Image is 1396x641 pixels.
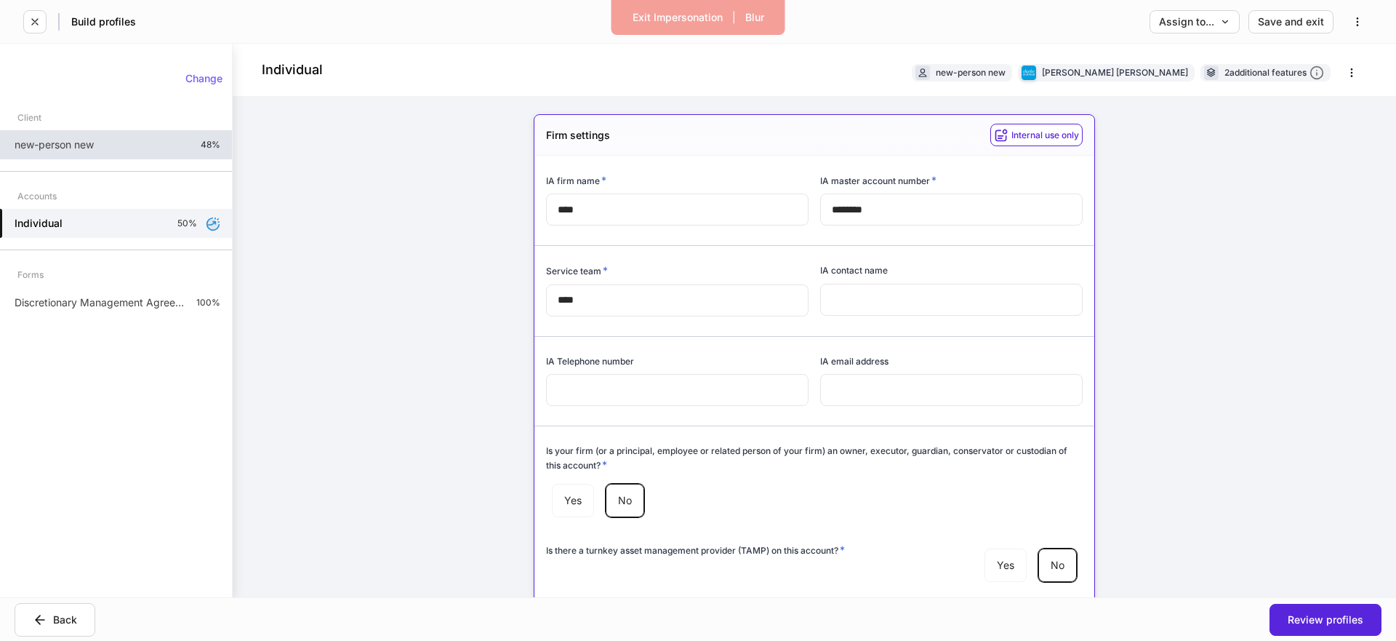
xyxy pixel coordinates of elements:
h6: IA firm name [546,173,606,188]
div: 2 additional features [1224,65,1324,81]
div: Save and exit [1258,17,1324,27]
button: Review profiles [1269,604,1381,636]
div: Exit Impersonation [633,12,723,23]
div: Forms [17,262,44,287]
h6: IA contact name [820,263,888,277]
button: Save and exit [1248,10,1333,33]
h5: Build profiles [71,15,136,29]
button: Change [176,67,232,90]
p: 50% [177,218,197,229]
div: Assign to... [1159,17,1230,27]
h6: Service team [546,263,608,278]
button: Exit Impersonation [623,6,732,29]
h6: Is your firm (or a principal, employee or related person of your firm) an owner, executor, guardi... [546,444,1083,472]
div: Back [33,613,77,627]
div: Change [185,73,222,84]
h4: Individual [262,61,323,79]
div: Accounts [17,183,57,209]
h5: Firm settings [546,128,610,143]
h5: Individual [15,216,63,231]
div: new-person new [936,65,1006,79]
p: 48% [201,139,220,151]
h6: IA Telephone number [546,354,634,368]
div: Review profiles [1288,615,1363,625]
button: Blur [736,6,774,29]
h6: Internal use only [1011,128,1079,142]
div: Client [17,105,41,130]
button: Assign to... [1150,10,1240,33]
p: 100% [196,297,220,308]
h6: Is there a turnkey asset management provider (TAMP) on this account? [546,543,845,557]
p: new-person new [15,138,94,152]
div: Blur [745,12,764,23]
h6: IA email address [820,354,888,368]
h6: IA master account number [820,173,936,188]
img: charles-schwab-BFYFdbvS.png [1022,65,1036,80]
button: Back [15,603,95,637]
div: [PERSON_NAME] [PERSON_NAME] [1042,65,1188,79]
p: Discretionary Management Agreement - FI Products [15,295,185,310]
